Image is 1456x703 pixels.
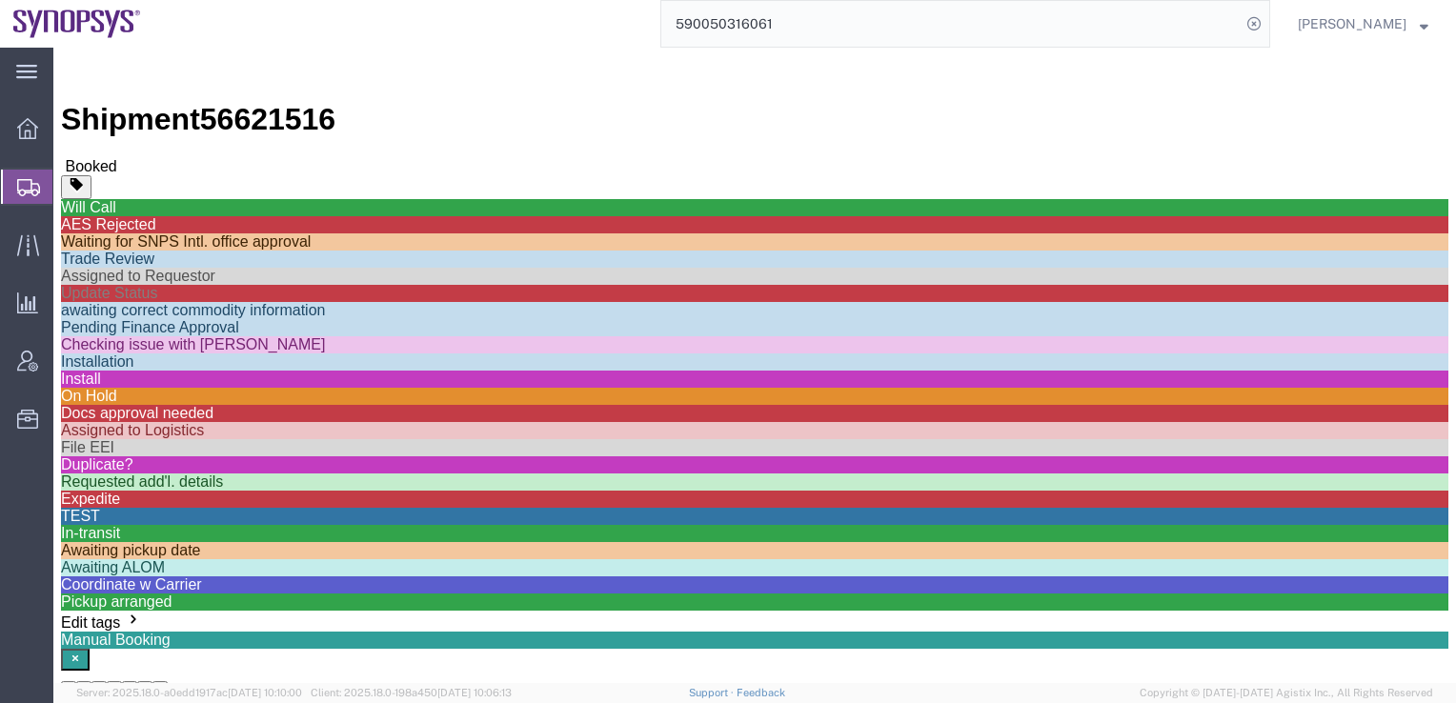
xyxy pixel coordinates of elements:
span: Susan Sun [1298,13,1406,34]
input: Search for shipment number, reference number [661,1,1241,47]
span: [DATE] 10:10:00 [228,687,302,698]
span: Copyright © [DATE]-[DATE] Agistix Inc., All Rights Reserved [1140,685,1433,701]
span: Client: 2025.18.0-198a450 [311,687,512,698]
span: [DATE] 10:06:13 [437,687,512,698]
iframe: FS Legacy Container [53,48,1456,683]
a: Feedback [737,687,785,698]
img: logo [13,10,141,38]
button: [PERSON_NAME] [1297,12,1429,35]
span: Server: 2025.18.0-a0edd1917ac [76,687,302,698]
a: Support [689,687,737,698]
